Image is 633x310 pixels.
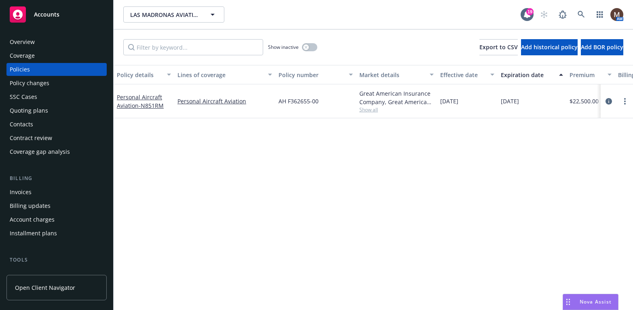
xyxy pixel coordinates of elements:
[10,132,52,145] div: Contract review
[117,93,164,109] a: Personal Aircraft Aviation
[479,39,518,55] button: Export to CSV
[6,199,107,212] a: Billing updates
[570,71,603,79] div: Premium
[6,132,107,145] a: Contract review
[573,6,589,23] a: Search
[566,65,615,84] button: Premium
[6,174,107,182] div: Billing
[359,89,434,106] div: Great American Insurance Company, Great American Insurance Group
[501,97,519,105] span: [DATE]
[123,39,263,55] input: Filter by keyword...
[581,43,623,51] span: Add BOR policy
[521,39,578,55] button: Add historical policy
[610,8,623,21] img: photo
[10,90,37,103] div: SSC Cases
[356,65,437,84] button: Market details
[10,36,35,48] div: Overview
[279,97,319,105] span: AH F362655-00
[6,256,107,264] div: Tools
[501,71,554,79] div: Expiration date
[130,10,200,19] span: LAS MADRONAS AVIATION LLC
[6,267,107,280] a: Manage files
[123,6,224,23] button: LAS MADRONAS AVIATION LLC
[440,71,485,79] div: Effective date
[6,118,107,131] a: Contacts
[563,294,573,310] div: Drag to move
[359,106,434,113] span: Show all
[526,8,534,15] div: 19
[555,6,571,23] a: Report a Bug
[563,294,618,310] button: Nova Assist
[117,71,162,79] div: Policy details
[268,44,299,50] span: Show inactive
[479,43,518,51] span: Export to CSV
[10,145,70,158] div: Coverage gap analysis
[114,65,174,84] button: Policy details
[10,267,44,280] div: Manage files
[177,71,263,79] div: Lines of coverage
[570,97,599,105] span: $22,500.00
[10,118,33,131] div: Contacts
[6,49,107,62] a: Coverage
[359,71,425,79] div: Market details
[620,96,630,106] a: more
[10,104,48,117] div: Quoting plans
[440,97,458,105] span: [DATE]
[279,71,344,79] div: Policy number
[10,199,51,212] div: Billing updates
[177,97,272,105] a: Personal Aircraft Aviation
[6,63,107,76] a: Policies
[6,104,107,117] a: Quoting plans
[6,36,107,48] a: Overview
[10,77,49,90] div: Policy changes
[498,65,566,84] button: Expiration date
[10,186,32,199] div: Invoices
[10,63,30,76] div: Policies
[6,213,107,226] a: Account charges
[536,6,552,23] a: Start snowing
[34,11,59,18] span: Accounts
[604,96,614,106] a: circleInformation
[10,213,55,226] div: Account charges
[6,227,107,240] a: Installment plans
[15,283,75,292] span: Open Client Navigator
[521,43,578,51] span: Add historical policy
[174,65,275,84] button: Lines of coverage
[581,39,623,55] button: Add BOR policy
[6,186,107,199] a: Invoices
[6,90,107,103] a: SSC Cases
[437,65,498,84] button: Effective date
[6,145,107,158] a: Coverage gap analysis
[6,3,107,26] a: Accounts
[139,102,164,109] span: - N851RM
[275,65,356,84] button: Policy number
[10,49,35,62] div: Coverage
[580,298,612,305] span: Nova Assist
[10,227,57,240] div: Installment plans
[592,6,608,23] a: Switch app
[6,77,107,90] a: Policy changes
